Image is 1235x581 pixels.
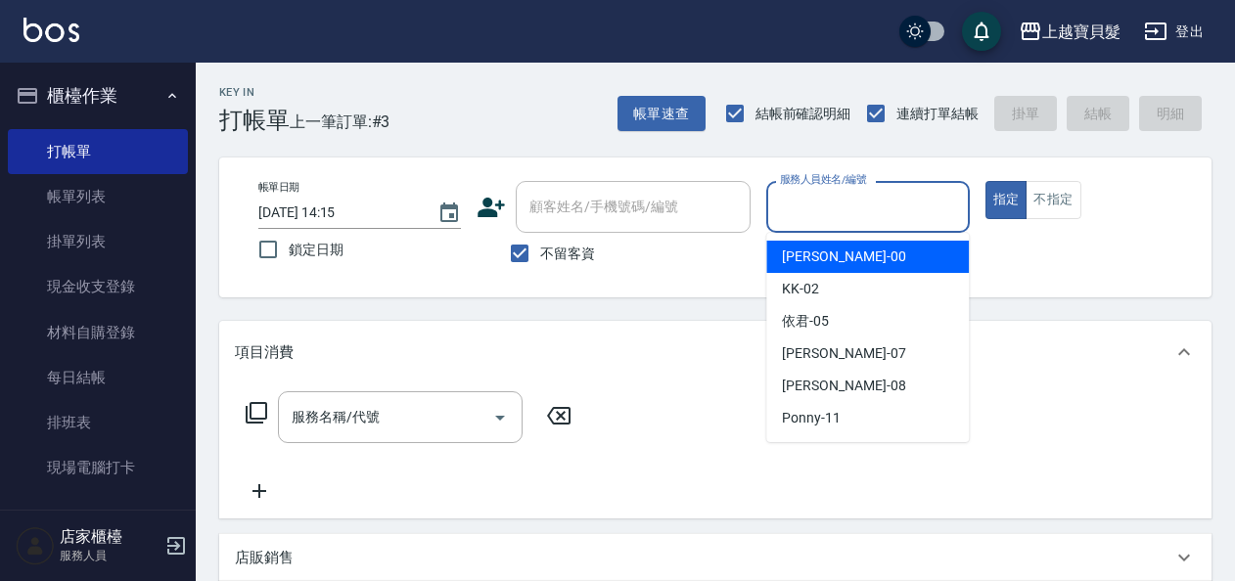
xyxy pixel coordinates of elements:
label: 帳單日期 [258,180,299,195]
span: 依君 -05 [782,311,829,332]
span: [PERSON_NAME] -00 [782,246,905,267]
span: KK -02 [782,279,819,299]
a: 現金收支登錄 [8,264,188,309]
a: 排班表 [8,400,188,445]
p: 店販銷售 [235,548,294,568]
a: 現場電腦打卡 [8,445,188,490]
img: Person [16,526,55,565]
button: 登出 [1136,14,1212,50]
a: 掛單列表 [8,219,188,264]
button: Choose date, selected date is 2025-08-24 [426,190,473,237]
button: 帳單速查 [617,96,706,132]
button: 指定 [985,181,1028,219]
span: 連續打單結帳 [896,104,979,124]
button: 櫃檯作業 [8,70,188,121]
span: 結帳前確認明細 [755,104,851,124]
button: 上越寶貝髮 [1011,12,1128,52]
img: Logo [23,18,79,42]
p: 服務人員 [60,547,160,564]
a: 帳單列表 [8,174,188,219]
button: Open [484,402,516,433]
label: 服務人員姓名/編號 [780,172,866,187]
span: Ponny -11 [782,408,841,428]
input: YYYY/MM/DD hh:mm [258,197,418,229]
a: 打帳單 [8,129,188,174]
h3: 打帳單 [219,107,290,134]
button: 預約管理 [8,499,188,550]
span: [PERSON_NAME] -08 [782,376,905,396]
button: save [962,12,1001,51]
div: 項目消費 [219,321,1212,383]
div: 店販銷售 [219,534,1212,581]
span: [PERSON_NAME] -07 [782,343,905,364]
span: 不留客資 [540,244,595,264]
a: 每日結帳 [8,355,188,400]
a: 材料自購登錄 [8,310,188,355]
span: 上一筆訂單:#3 [290,110,390,134]
div: 上越寶貝髮 [1042,20,1121,44]
h2: Key In [219,86,290,99]
span: 鎖定日期 [289,240,343,260]
h5: 店家櫃檯 [60,527,160,547]
button: 不指定 [1026,181,1080,219]
p: 項目消費 [235,342,294,363]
